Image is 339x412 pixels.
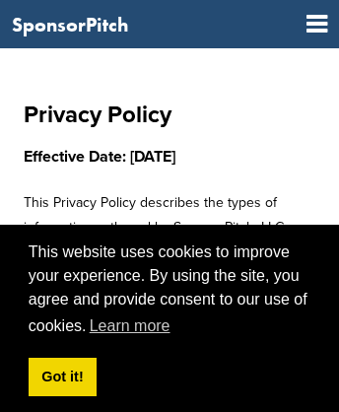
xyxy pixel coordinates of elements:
h3: Effective Date: [DATE] [24,145,315,169]
span: This website uses cookies to improve your experience. By using the site, you agree and provide co... [29,240,310,341]
a: learn more about cookies [87,311,173,341]
h1: Privacy Policy [24,98,315,133]
a: dismiss cookie message [29,358,97,397]
a: SponsorPitch [12,15,128,34]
